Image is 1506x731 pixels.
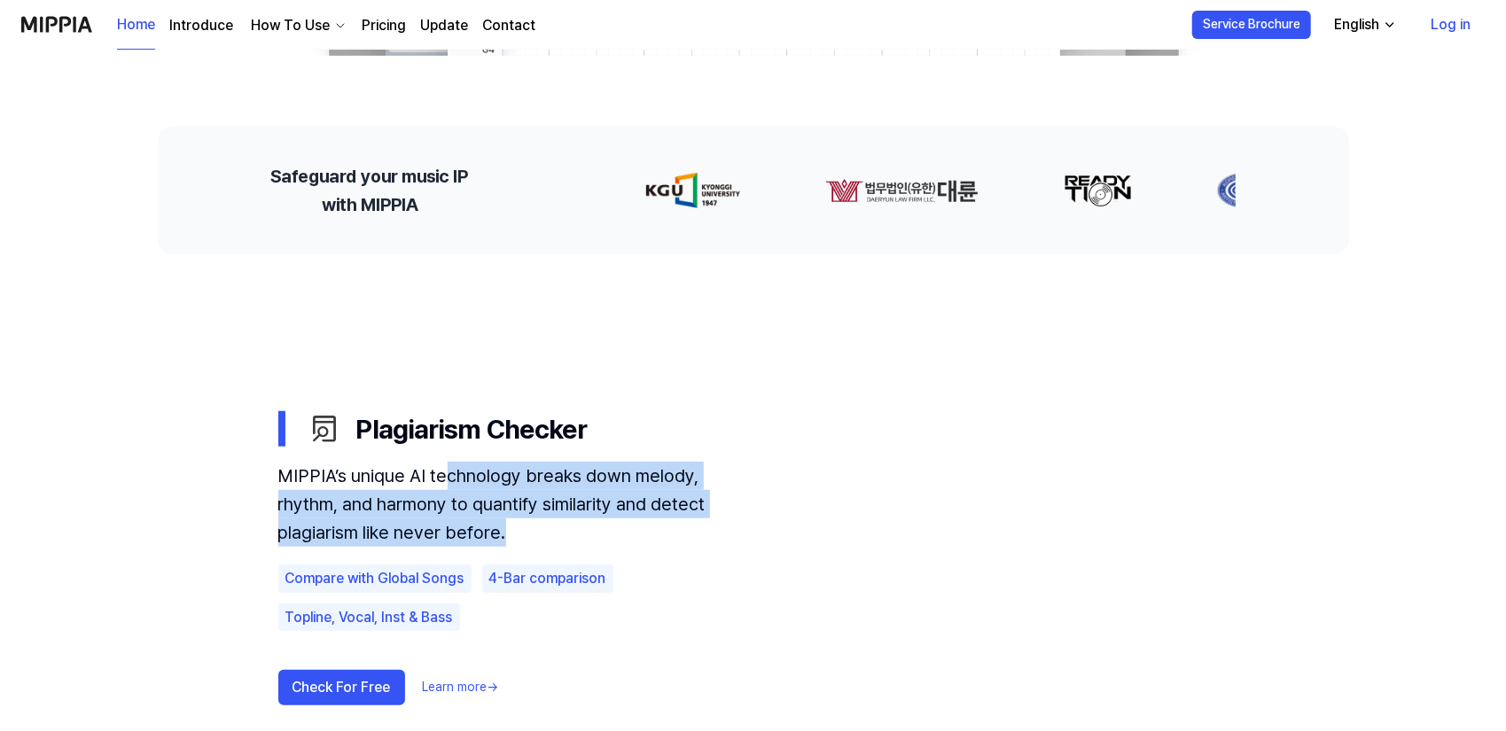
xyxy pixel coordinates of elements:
[423,679,499,696] a: Learn more→
[1044,173,1099,208] img: partner-logo-3
[1184,173,1225,208] img: partner-logo-4
[1192,11,1311,39] button: Service Brochure
[420,15,468,36] a: Update
[278,396,1229,462] button: Plagiarism Checker
[1330,14,1383,35] div: English
[1320,7,1408,43] button: English
[890,173,959,208] img: partner-logo-2
[278,670,405,705] button: Check For Free
[271,162,469,219] h2: Safeguard your music IP with MIPPIA
[278,462,757,547] div: MIPPIA’s unique AI technology breaks down melody, rhythm, and harmony to quantify similarity and ...
[169,15,233,36] a: Introduce
[117,1,155,50] a: Home
[482,564,613,593] div: 4-Bar comparison
[278,603,460,632] div: Topline, Vocal, Inst & Bass
[652,173,805,208] img: partner-logo-1
[482,15,535,36] a: Contact
[278,462,1229,719] div: Plagiarism Checker
[247,15,347,36] button: How To Use
[247,15,333,36] div: How To Use
[278,564,472,593] div: Compare with Global Songs
[362,15,406,36] a: Pricing
[307,410,1229,447] div: Plagiarism Checker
